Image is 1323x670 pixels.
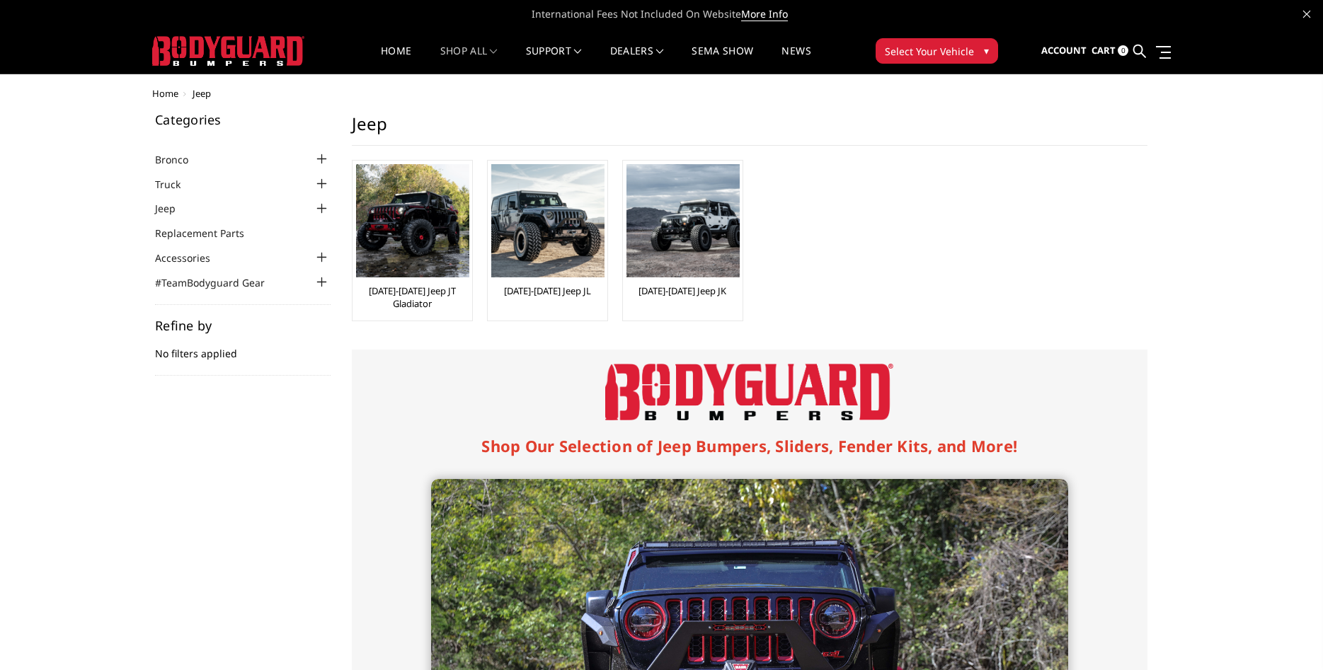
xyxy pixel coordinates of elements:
img: Bodyguard Bumpers Logo [605,364,893,420]
span: Cart [1092,44,1116,57]
a: Jeep [155,201,193,216]
button: Select Your Vehicle [876,38,998,64]
a: shop all [440,46,498,74]
span: ▾ [984,43,989,58]
a: Replacement Parts [155,226,262,241]
a: Accessories [155,250,228,265]
a: [DATE]-[DATE] Jeep JT Gladiator [356,284,469,310]
a: #TeamBodyguard Gear [155,275,282,290]
a: Dealers [610,46,664,74]
h1: Jeep [352,113,1147,146]
a: Support [526,46,582,74]
a: [DATE]-[DATE] Jeep JL [504,284,591,297]
a: More Info [741,7,788,21]
a: Home [152,87,178,100]
span: Account [1041,44,1087,57]
span: Jeep [193,87,211,100]
a: Cart 0 [1092,32,1128,70]
a: Truck [155,177,198,192]
a: Bronco [155,152,206,167]
h5: Categories [155,113,331,126]
a: News [781,46,811,74]
a: [DATE]-[DATE] Jeep JK [638,284,726,297]
h5: Refine by [155,319,331,332]
img: BODYGUARD BUMPERS [152,36,304,66]
h1: Shop Our Selection of Jeep Bumpers, Sliders, Fender Kits, and More! [431,434,1068,458]
a: Home [381,46,411,74]
a: Account [1041,32,1087,70]
a: SEMA Show [692,46,753,74]
span: Select Your Vehicle [885,44,974,59]
span: 0 [1118,45,1128,56]
div: No filters applied [155,319,331,376]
